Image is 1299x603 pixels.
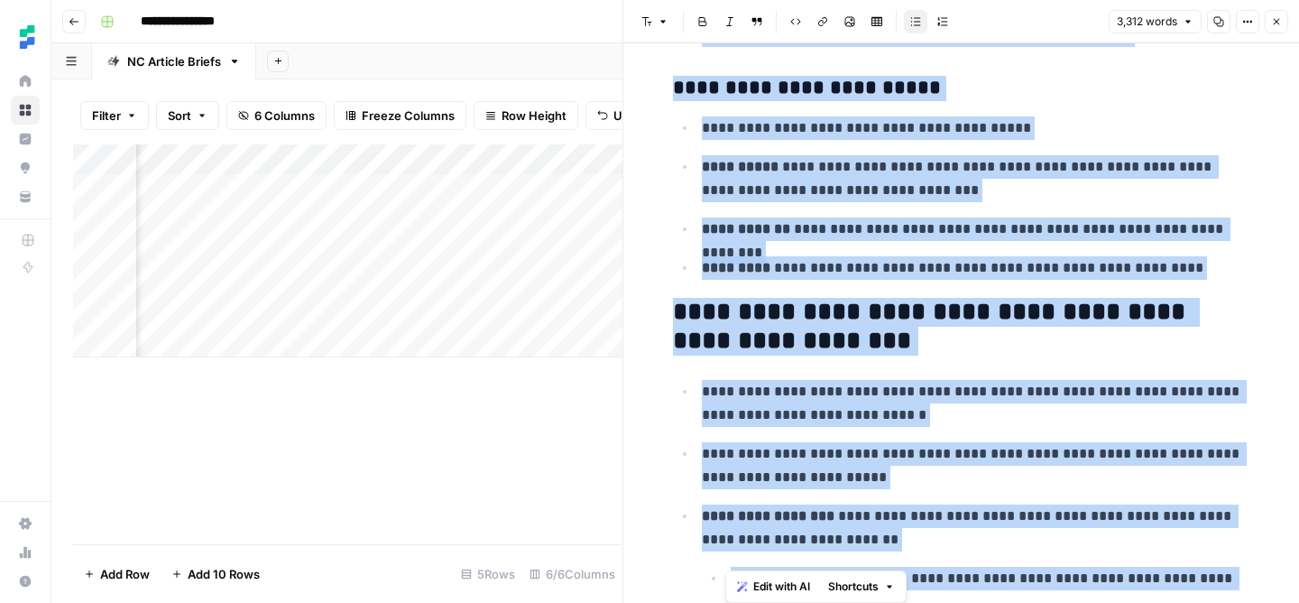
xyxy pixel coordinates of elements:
div: 6/6 Columns [522,560,622,589]
a: Insights [11,125,40,153]
button: Shortcuts [821,575,902,598]
button: Add Row [73,560,161,589]
span: Filter [92,107,121,125]
button: Help + Support [11,567,40,596]
button: 6 Columns [226,101,327,130]
a: Usage [11,538,40,567]
span: 3,312 words [1117,14,1177,30]
button: Freeze Columns [334,101,466,130]
span: Sort [168,107,191,125]
span: Add Row [100,565,150,583]
button: Filter [80,101,149,130]
a: Your Data [11,182,40,211]
div: NC Article Briefs [127,52,221,70]
span: 6 Columns [254,107,315,125]
img: Ten Speed Logo [11,21,43,53]
button: Sort [156,101,219,130]
button: Workspace: Ten Speed [11,14,40,60]
span: Edit with AI [753,579,810,595]
a: NC Article Briefs [92,43,256,79]
a: Settings [11,509,40,538]
button: Row Height [474,101,578,130]
a: Browse [11,96,40,125]
a: Home [11,67,40,96]
button: Add 10 Rows [161,560,271,589]
a: Opportunities [11,153,40,182]
button: Undo [585,101,656,130]
span: Row Height [502,107,567,125]
span: Add 10 Rows [188,565,260,583]
span: Freeze Columns [362,107,455,125]
span: Undo [613,107,644,125]
button: Edit with AI [730,575,817,598]
button: 3,312 words [1109,10,1202,33]
div: 5 Rows [454,560,522,589]
span: Shortcuts [828,579,879,595]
